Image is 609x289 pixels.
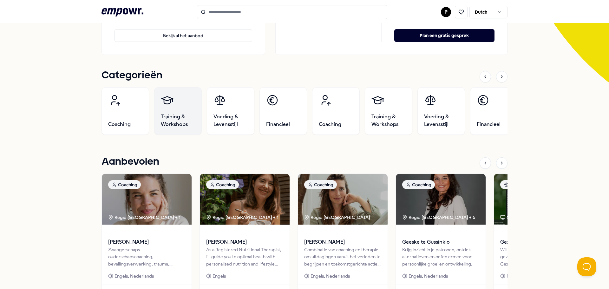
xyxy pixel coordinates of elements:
div: Wil je weten hoe het écht met je gezondheid gaat? De Gezondheidscheck meet 18 biomarkers voor een... [500,246,577,267]
span: Engels, Nederlands [311,273,350,279]
span: Engels [213,273,226,279]
span: Financieel [477,121,501,128]
span: Nederlands [507,273,530,279]
button: Bekijk al het aanbod [115,29,252,42]
div: Voeding & Levensstijl [500,180,557,189]
div: Regio [GEOGRAPHIC_DATA] + 1 [108,214,180,221]
span: Training & Workshops [161,113,195,128]
img: package image [102,174,192,225]
div: Coaching [304,180,337,189]
div: Krijg inzicht in je patronen, ontdek alternatieven en oefen ermee voor persoonlijke groei en ontw... [402,246,479,267]
span: [PERSON_NAME] [108,238,185,246]
div: Coaching [402,180,435,189]
img: package image [298,174,388,225]
button: Plan een gratis gesprek [394,29,494,42]
a: Training & Workshops [154,87,202,135]
span: Voeding & Levensstijl [213,113,248,128]
span: [PERSON_NAME] [304,238,381,246]
span: Financieel [266,121,290,128]
span: Engels, Nederlands [115,273,154,279]
h1: Aanbevolen [101,154,159,170]
div: Coaching [108,180,141,189]
span: Training & Workshops [371,113,406,128]
div: Regio [GEOGRAPHIC_DATA] + 1 [206,214,278,221]
a: Voeding & Levensstijl [207,87,254,135]
a: Financieel [259,87,307,135]
a: Training & Workshops [365,87,412,135]
div: Zwangerschaps- ouderschapscoaching, bevallingsverwerking, trauma, (prik)angst & stresscoaching. [108,246,185,267]
div: Combinatie van coaching en therapie om uitdagingen vanuit het verleden te begrijpen en toekomstge... [304,246,381,267]
div: As a Registered Nutritional Therapist, I'll guide you to optimal health with personalised nutriti... [206,246,283,267]
span: [PERSON_NAME] [206,238,283,246]
span: Gezondheidscheck Compleet [500,238,577,246]
a: Coaching [101,87,149,135]
span: Coaching [108,121,131,128]
img: package image [494,174,584,225]
button: P [441,7,451,17]
div: Regio [GEOGRAPHIC_DATA] + 6 [402,214,475,221]
div: Coaching [206,180,239,189]
a: Financieel [470,87,518,135]
span: Engels, Nederlands [409,273,448,279]
img: package image [200,174,290,225]
iframe: Help Scout Beacon - Open [577,257,596,276]
img: package image [396,174,486,225]
a: Bekijk al het aanbod [115,19,252,42]
a: Coaching [312,87,360,135]
span: Coaching [319,121,341,128]
span: Geeske te Gussinklo [402,238,479,246]
input: Search for products, categories or subcategories [197,5,387,19]
span: Voeding & Levensstijl [424,113,458,128]
div: Online [500,214,520,221]
a: Voeding & Levensstijl [417,87,465,135]
h1: Categorieën [101,68,162,83]
div: Regio [GEOGRAPHIC_DATA] [304,214,371,221]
